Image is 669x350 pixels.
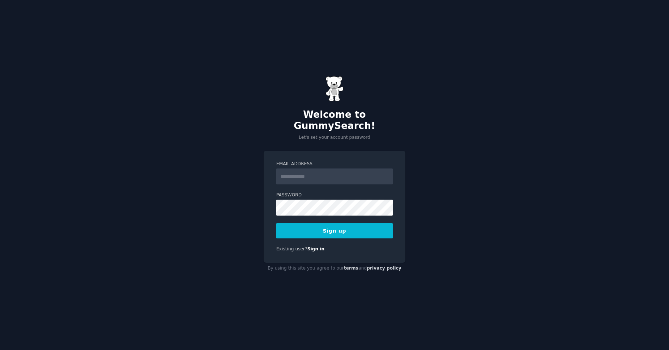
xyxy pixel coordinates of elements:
button: Sign up [276,223,393,238]
h2: Welcome to GummySearch! [264,109,405,132]
a: Sign in [307,246,325,251]
span: Existing user? [276,246,307,251]
a: privacy policy [367,266,401,271]
label: Password [276,192,393,199]
p: Let's set your account password [264,134,405,141]
a: terms [344,266,358,271]
img: Gummy Bear [325,76,344,101]
div: By using this site you agree to our and [264,263,405,274]
label: Email Address [276,161,393,167]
